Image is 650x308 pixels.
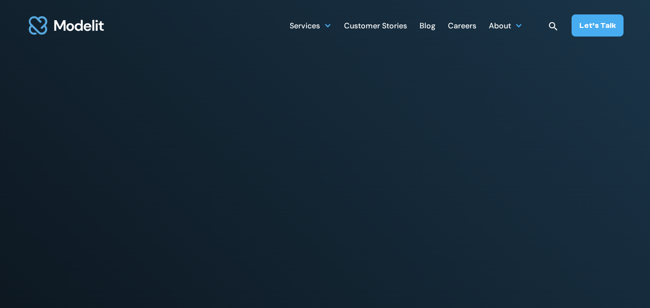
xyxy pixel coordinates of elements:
[290,17,320,36] div: Services
[489,17,511,36] div: About
[344,17,407,36] div: Customer Stories
[344,16,407,35] a: Customer Stories
[27,11,106,40] a: home
[448,17,476,36] div: Careers
[27,11,106,40] img: modelit logo
[579,20,616,31] div: Let’s Talk
[489,16,523,35] div: About
[420,16,435,35] a: Blog
[448,16,476,35] a: Careers
[420,17,435,36] div: Blog
[572,14,624,37] a: Let’s Talk
[290,16,331,35] div: Services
